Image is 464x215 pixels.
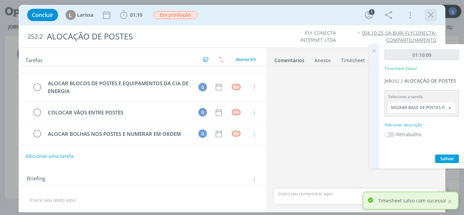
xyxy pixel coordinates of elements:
div: Anexos [315,57,331,64]
span: Abertas 5/5 [236,57,256,62]
span: 252.2 [392,78,403,84]
button: 01:10 [118,10,144,20]
a: 004.10.25-SA-BURI-FLYCONECTA-COMPARTILHAMENTO [362,30,436,43]
button: Salvar [435,155,459,163]
div: Adicionar descrição [385,122,459,128]
span: Tarefas [25,55,42,64]
label: Retrabalho [396,131,421,138]
span: Briefing [27,175,45,183]
button: Q [197,129,208,139]
a: Job252.2ALOCAÇÃO DE POSTES [385,77,456,84]
div: COLOCAR VÃOS ENTRE POSTES [45,108,192,117]
div: L [66,10,76,20]
span: Em produção [154,11,197,19]
button: Em produção [153,11,198,19]
span: Concluir [32,12,53,18]
button: Concluir [27,9,58,21]
img: arrow-down-up.svg [219,56,224,62]
span: Larissa [77,13,93,17]
span: 252.2 [28,33,43,40]
div: ALOCAR BLOCOS DE POSTES E EQUIPAMENTOS DA CIA DE ENERGIA [45,79,192,95]
a: FLY CONECTA INTERNET LTDA [300,30,336,43]
div: Q [198,83,207,91]
button: Adicionar uma tarefa [25,150,74,162]
button: Q [197,107,208,118]
div: ALOCAÇÃO DE POSTES [44,28,263,45]
a: Comentários [274,54,305,64]
button: 1 [363,10,374,20]
span: Salvar [440,155,454,162]
button: Q [197,82,208,92]
p: Timesheet salvo com sucesso! [378,197,446,204]
span: 01:10 [130,12,142,18]
span: ALOCAÇÃO DE POSTES [404,77,456,84]
a: Timesheet [341,54,365,64]
div: Q [198,108,207,117]
div: Q [198,129,207,138]
p: Timesheet Salvo! [385,66,417,72]
div: dialog [19,5,446,212]
div: 1 [369,9,375,15]
button: LLarissa [66,10,93,20]
div: Selecione a tarefa [388,94,455,100]
div: ALOCAR BOLHAS NOS POSTES E NUMERAR EM ORDEM [45,130,192,138]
